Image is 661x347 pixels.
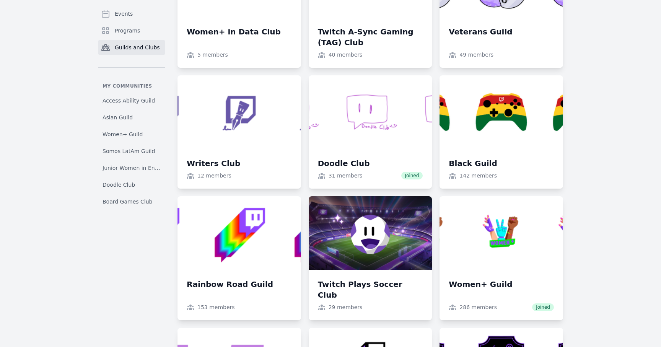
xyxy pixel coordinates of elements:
a: Board Games Club [98,195,165,209]
a: Access Ability Guild [98,94,165,108]
span: Doodle Club [103,181,135,189]
span: Asian Guild [103,114,133,121]
span: Women+ Guild [103,130,143,138]
span: Guilds and Clubs [115,44,160,51]
p: My communities [98,83,165,89]
nav: Sidebar [98,6,165,209]
span: Access Ability Guild [103,97,155,104]
a: Somos LatAm Guild [98,144,165,158]
a: Events [98,6,165,21]
span: Events [115,10,133,18]
a: Junior Women in Engineering Club [98,161,165,175]
span: Somos LatAm Guild [103,147,155,155]
span: Junior Women in Engineering Club [103,164,161,172]
a: Programs [98,23,165,38]
span: Programs [115,27,140,34]
a: Asian Guild [98,111,165,124]
a: Women+ Guild [98,127,165,141]
a: Guilds and Clubs [98,40,165,55]
a: Doodle Club [98,178,165,192]
span: Board Games Club [103,198,152,205]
